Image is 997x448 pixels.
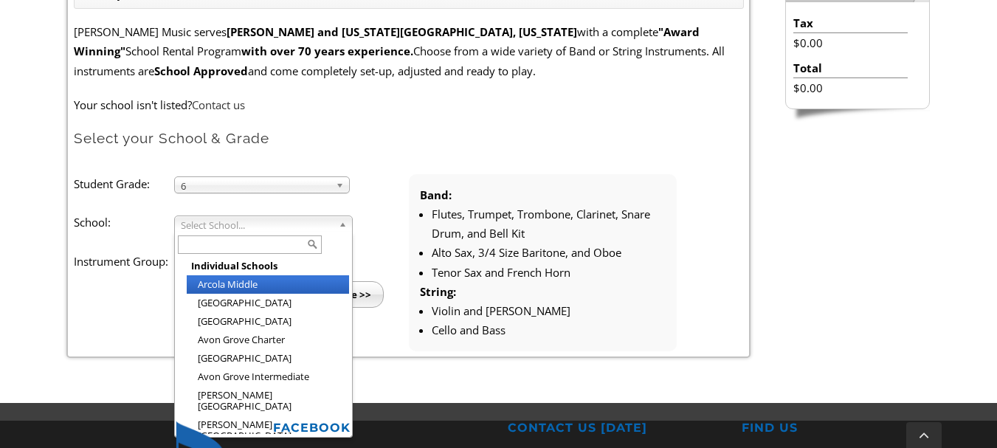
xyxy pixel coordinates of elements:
[74,95,744,114] p: Your school isn't listed?
[742,421,958,436] h2: FIND US
[793,58,908,78] li: Total
[181,177,330,195] span: 6
[74,213,174,232] label: School:
[432,243,666,262] li: Alto Sax, 3/4 Size Baritone, and Oboe
[154,63,248,78] strong: School Approved
[187,257,349,275] li: Individual Schools
[187,331,349,349] li: Avon Grove Charter
[420,187,452,202] strong: Band:
[187,275,349,294] li: Arcola Middle
[785,109,930,123] img: sidebar-footer.png
[192,97,245,112] a: Contact us
[187,294,349,312] li: [GEOGRAPHIC_DATA]
[187,312,349,331] li: [GEOGRAPHIC_DATA]
[74,129,744,148] h2: Select your School & Grade
[181,216,333,234] span: Select School...
[227,24,577,39] strong: [PERSON_NAME] and [US_STATE][GEOGRAPHIC_DATA], [US_STATE]
[432,204,666,244] li: Flutes, Trumpet, Trombone, Clarinet, Snare Drum, and Bell Kit
[420,284,456,299] strong: String:
[241,44,413,58] strong: with over 70 years experience.
[508,421,724,436] h2: CONTACT US [DATE]
[187,368,349,386] li: Avon Grove Intermediate
[187,386,349,416] li: [PERSON_NAME][GEOGRAPHIC_DATA]
[273,421,489,436] h2: FACEBOOK
[793,33,908,52] li: $0.00
[74,22,744,80] p: [PERSON_NAME] Music serves with a complete School Rental Program Choose from a wide variety of Ba...
[432,263,666,282] li: Tenor Sax and French Horn
[793,13,908,33] li: Tax
[793,78,908,97] li: $0.00
[432,301,666,320] li: Violin and [PERSON_NAME]
[187,416,349,445] li: [PERSON_NAME][GEOGRAPHIC_DATA]
[432,320,666,340] li: Cello and Bass
[74,174,174,193] label: Student Grade:
[187,349,349,368] li: [GEOGRAPHIC_DATA]
[74,252,174,271] label: Instrument Group:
